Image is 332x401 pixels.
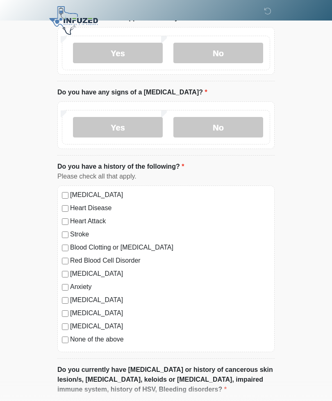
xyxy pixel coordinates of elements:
[173,117,263,137] label: No
[70,216,270,226] label: Heart Attack
[70,335,270,344] label: None of the above
[62,337,68,343] input: None of the above
[70,295,270,305] label: [MEDICAL_DATA]
[62,205,68,212] input: Heart Disease
[73,117,163,137] label: Yes
[70,229,270,239] label: Stroke
[62,310,68,317] input: [MEDICAL_DATA]
[70,190,270,200] label: [MEDICAL_DATA]
[57,162,184,172] label: Do you have a history of the following?
[70,282,270,292] label: Anxiety
[62,192,68,199] input: [MEDICAL_DATA]
[62,231,68,238] input: Stroke
[62,271,68,277] input: [MEDICAL_DATA]
[62,258,68,264] input: Red Blood Cell Disorder
[173,43,263,63] label: No
[57,365,275,394] label: Do you currently have [MEDICAL_DATA] or history of cancerous skin lesion/s, [MEDICAL_DATA], keloi...
[70,243,270,252] label: Blood Clotting or [MEDICAL_DATA]
[70,321,270,331] label: [MEDICAL_DATA]
[70,269,270,279] label: [MEDICAL_DATA]
[62,323,68,330] input: [MEDICAL_DATA]
[62,284,68,291] input: Anxiety
[62,218,68,225] input: Heart Attack
[70,308,270,318] label: [MEDICAL_DATA]
[70,256,270,266] label: Red Blood Cell Disorder
[70,203,270,213] label: Heart Disease
[62,297,68,304] input: [MEDICAL_DATA]
[57,87,207,97] label: Do you have any signs of a [MEDICAL_DATA]?
[49,6,98,35] img: Infuzed IV Therapy Logo
[57,172,275,181] div: Please check all that apply.
[73,43,163,63] label: Yes
[62,245,68,251] input: Blood Clotting or [MEDICAL_DATA]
